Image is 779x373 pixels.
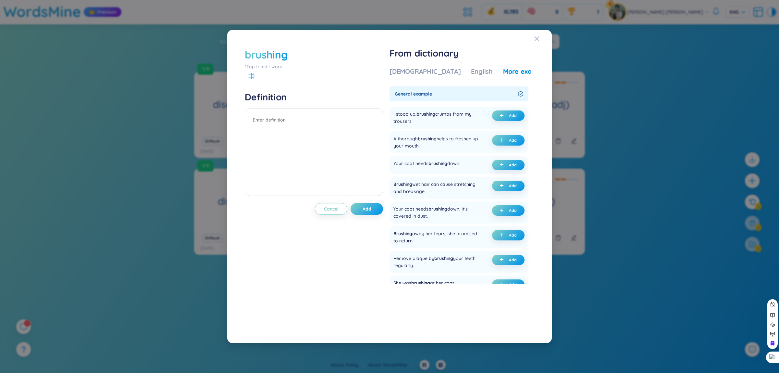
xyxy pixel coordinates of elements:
[492,230,525,240] button: plus
[509,138,517,143] span: Add
[393,110,481,125] div: I stood up, crumbs from my trousers.
[393,160,460,170] div: Your coat needs down.
[492,160,525,170] button: plus
[500,113,506,118] span: plus
[492,181,525,191] button: plus
[324,206,339,212] span: Cancel
[245,47,287,62] div: brushing
[245,91,383,103] h4: Definition
[500,233,506,238] span: plus
[518,91,523,96] span: right-circle
[500,282,506,287] span: plus
[509,183,517,188] span: Add
[389,47,531,59] h1: From dictionary
[245,63,383,70] div: *Tap to edit word
[393,255,481,269] div: Remove plaque by your teeth regularly.
[509,233,517,238] span: Add
[500,163,506,167] span: plus
[492,135,525,146] button: plus
[393,230,481,244] div: away her tears, she promised to return.
[509,162,517,168] span: Add
[500,138,506,143] span: plus
[363,206,371,212] span: Add
[509,208,517,213] span: Add
[389,67,461,76] div: [DEMOGRAPHIC_DATA]
[393,231,412,237] span: Brushing
[393,279,455,290] div: She was at her coat.
[418,136,437,142] span: brushing
[434,255,453,261] span: brushing
[509,113,517,118] span: Add
[393,181,412,187] span: Brushing
[393,205,481,220] div: Your coat needs down. It's covered in dust.
[492,255,525,265] button: plus
[492,110,525,121] button: plus
[500,184,506,188] span: plus
[500,208,506,213] span: plus
[503,67,550,76] div: More examples
[411,280,430,286] span: brushing
[395,90,515,97] span: General example
[428,206,447,212] span: brushing
[492,205,525,216] button: plus
[393,181,481,195] div: wet hair can cause stretching and breakage.
[428,161,447,166] span: brushing
[500,258,506,262] span: plus
[416,111,435,117] span: brushing
[471,67,493,76] div: English
[509,282,517,287] span: Add
[509,257,517,263] span: Add
[393,135,481,149] div: A thorough helps to freshen up your mouth.
[492,279,525,290] button: plus
[534,30,552,47] button: Close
